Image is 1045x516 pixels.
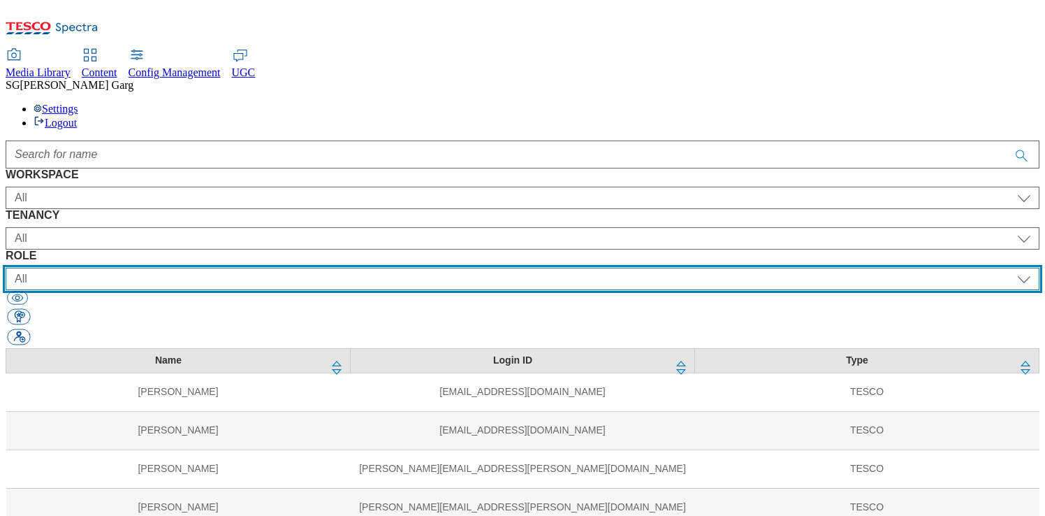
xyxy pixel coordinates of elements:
[351,450,695,488] td: [PERSON_NAME][EMAIL_ADDRESS][PERSON_NAME][DOMAIN_NAME]
[695,450,1039,488] td: TESCO
[129,66,221,78] span: Config Management
[129,50,221,79] a: Config Management
[20,79,133,91] span: [PERSON_NAME] Garg
[6,79,20,91] span: SG
[6,411,351,450] td: [PERSON_NAME]
[82,50,117,79] a: Content
[359,354,666,367] div: Login ID
[15,354,322,367] div: Name
[6,250,1039,262] label: ROLE
[232,66,256,78] span: UGC
[6,169,1039,181] label: WORKSPACE
[82,66,117,78] span: Content
[6,373,351,411] td: [PERSON_NAME]
[351,411,695,450] td: [EMAIL_ADDRESS][DOMAIN_NAME]
[351,373,695,411] td: [EMAIL_ADDRESS][DOMAIN_NAME]
[695,411,1039,450] td: TESCO
[703,354,1011,367] div: Type
[6,141,1039,169] input: Accessible label text
[232,50,256,79] a: UGC
[6,209,1039,222] label: TENANCY
[6,66,71,78] span: Media Library
[34,103,78,115] a: Settings
[6,50,71,79] a: Media Library
[695,373,1039,411] td: TESCO
[6,450,351,488] td: [PERSON_NAME]
[34,117,77,129] a: Logout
